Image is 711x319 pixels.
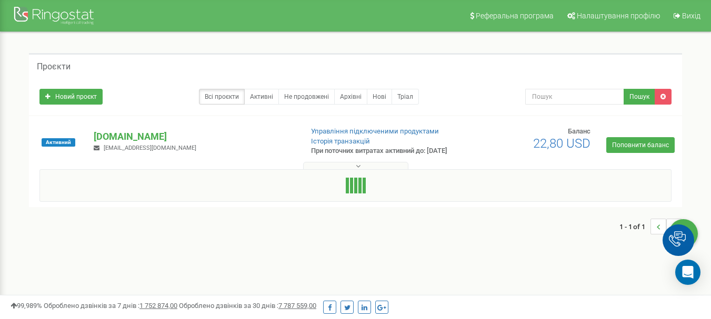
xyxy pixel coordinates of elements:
[104,145,196,151] span: [EMAIL_ADDRESS][DOMAIN_NAME]
[476,12,554,20] span: Реферальна програма
[94,130,294,143] p: [DOMAIN_NAME]
[392,89,419,105] a: Тріал
[682,12,700,20] span: Вихід
[11,302,42,310] span: 99,989%
[278,302,316,310] u: 7 787 559,00
[199,89,245,105] a: Всі проєкти
[533,136,590,151] span: 22,80 USD
[311,137,370,145] a: Історія транзакцій
[39,89,103,105] a: Новий проєкт
[577,12,660,20] span: Налаштування профілю
[606,137,675,153] a: Поповнити баланс
[139,302,177,310] u: 1 752 874,00
[619,208,682,245] nav: ...
[525,89,624,105] input: Пошук
[568,127,590,135] span: Баланс
[334,89,367,105] a: Архівні
[44,302,177,310] span: Оброблено дзвінків за 7 днів :
[37,62,71,71] h5: Проєкти
[179,302,316,310] span: Оброблено дзвінків за 30 днів :
[244,89,279,105] a: Активні
[42,138,75,147] span: Активний
[278,89,335,105] a: Не продовжені
[675,260,700,285] div: Open Intercom Messenger
[311,127,439,135] a: Управління підключеними продуктами
[367,89,392,105] a: Нові
[619,219,650,234] span: 1 - 1 of 1
[311,146,457,156] p: При поточних витратах активний до: [DATE]
[624,89,655,105] button: Пошук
